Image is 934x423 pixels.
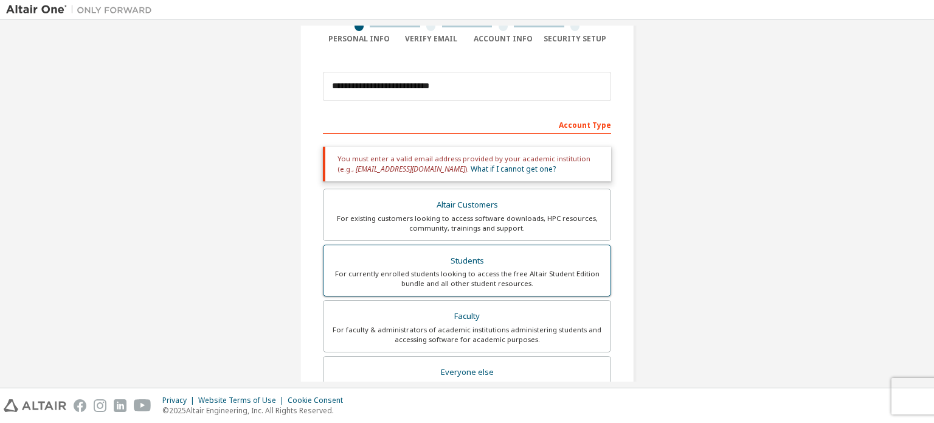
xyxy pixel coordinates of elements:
[331,269,603,288] div: For currently enrolled students looking to access the free Altair Student Edition bundle and all ...
[114,399,126,412] img: linkedin.svg
[331,325,603,344] div: For faculty & administrators of academic institutions administering students and accessing softwa...
[6,4,158,16] img: Altair One
[331,364,603,381] div: Everyone else
[395,34,468,44] div: Verify Email
[331,381,603,400] div: For individuals, businesses and everyone else looking to try Altair software and explore our prod...
[323,147,611,181] div: You must enter a valid email address provided by your academic institution (e.g., ).
[323,114,611,134] div: Account Type
[331,308,603,325] div: Faculty
[134,399,151,412] img: youtube.svg
[323,34,395,44] div: Personal Info
[331,214,603,233] div: For existing customers looking to access software downloads, HPC resources, community, trainings ...
[471,164,556,174] a: What if I cannot get one?
[331,253,603,270] div: Students
[94,399,106,412] img: instagram.svg
[288,396,350,405] div: Cookie Consent
[198,396,288,405] div: Website Terms of Use
[74,399,86,412] img: facebook.svg
[539,34,612,44] div: Security Setup
[467,34,539,44] div: Account Info
[4,399,66,412] img: altair_logo.svg
[331,197,603,214] div: Altair Customers
[162,405,350,416] p: © 2025 Altair Engineering, Inc. All Rights Reserved.
[356,164,465,174] span: [EMAIL_ADDRESS][DOMAIN_NAME]
[162,396,198,405] div: Privacy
